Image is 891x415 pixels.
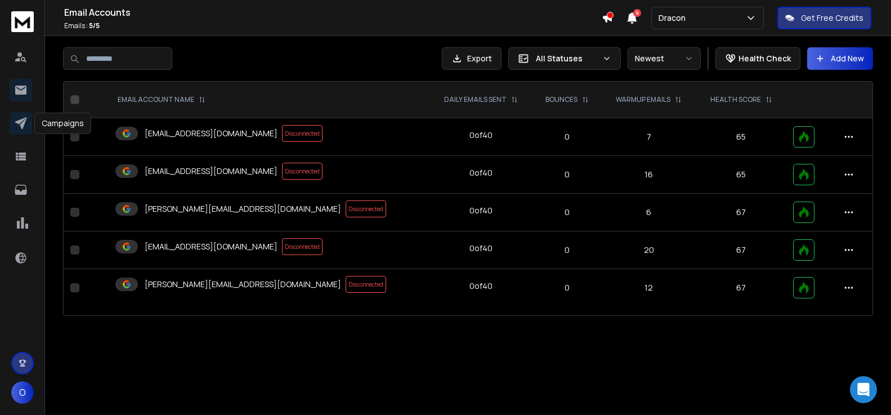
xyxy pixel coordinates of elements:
[346,276,386,293] span: Disconnected
[696,269,786,307] td: 67
[118,95,205,104] div: EMAIL ACCOUNT NAME
[145,241,277,252] p: [EMAIL_ADDRESS][DOMAIN_NAME]
[696,194,786,231] td: 67
[282,163,323,180] span: Disconnected
[602,231,696,269] td: 20
[602,269,696,307] td: 12
[628,47,701,70] button: Newest
[602,156,696,194] td: 16
[469,243,492,254] div: 0 of 40
[145,203,341,215] p: [PERSON_NAME][EMAIL_ADDRESS][DOMAIN_NAME]
[696,156,786,194] td: 65
[89,21,100,30] span: 5 / 5
[346,200,386,217] span: Disconnected
[715,47,800,70] button: Health Check
[536,53,598,64] p: All Statuses
[442,47,502,70] button: Export
[145,279,341,290] p: [PERSON_NAME][EMAIL_ADDRESS][DOMAIN_NAME]
[539,131,595,142] p: 0
[11,381,34,404] button: O
[616,95,670,104] p: WARMUP EMAILS
[545,95,577,104] p: BOUNCES
[777,7,871,29] button: Get Free Credits
[850,376,877,403] div: Open Intercom Messenger
[539,169,595,180] p: 0
[469,205,492,216] div: 0 of 40
[444,95,507,104] p: DAILY EMAILS SENT
[807,47,873,70] button: Add New
[539,207,595,218] p: 0
[469,280,492,292] div: 0 of 40
[696,231,786,269] td: 67
[64,21,602,30] p: Emails :
[633,9,641,17] span: 9
[34,113,91,134] div: Campaigns
[145,166,277,177] p: [EMAIL_ADDRESS][DOMAIN_NAME]
[602,194,696,231] td: 6
[469,130,492,141] div: 0 of 40
[710,95,761,104] p: HEALTH SCORE
[696,118,786,156] td: 65
[64,6,602,19] h1: Email Accounts
[11,11,34,32] img: logo
[738,53,791,64] p: Health Check
[539,282,595,293] p: 0
[469,167,492,179] div: 0 of 40
[659,12,690,24] p: Dracon
[539,244,595,256] p: 0
[145,128,277,139] p: [EMAIL_ADDRESS][DOMAIN_NAME]
[282,238,323,255] span: Disconnected
[282,125,323,142] span: Disconnected
[801,12,863,24] p: Get Free Credits
[602,118,696,156] td: 7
